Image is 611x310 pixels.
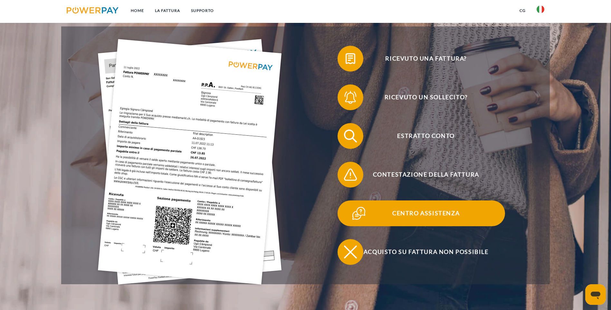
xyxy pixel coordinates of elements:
[347,84,505,110] span: Ricevuto un sollecito?
[347,46,505,72] span: Ricevuto una fattura?
[98,39,282,285] img: single_invoice_powerpay_it.jpg
[342,244,358,260] img: qb_close.svg
[338,46,505,72] button: Ricevuto una fattura?
[514,5,531,16] a: CG
[186,5,219,16] a: Supporto
[338,162,505,188] button: Contestazione della fattura
[338,239,505,265] button: Acquisto su fattura non possibile
[351,205,367,221] img: qb_help.svg
[347,200,505,226] span: Centro assistenza
[585,284,606,305] iframe: Pulsante per aprire la finestra di messaggistica
[125,5,149,16] a: Home
[347,123,505,149] span: Estratto conto
[338,200,505,226] button: Centro assistenza
[342,89,358,105] img: qb_bell.svg
[347,239,505,265] span: Acquisto su fattura non possibile
[342,128,358,144] img: qb_search.svg
[537,5,544,13] img: it
[67,7,119,14] img: logo-powerpay.svg
[149,5,186,16] a: LA FATTURA
[347,162,505,188] span: Contestazione della fattura
[342,167,358,183] img: qb_warning.svg
[338,84,505,110] button: Ricevuto un sollecito?
[342,51,358,67] img: qb_bill.svg
[338,123,505,149] button: Estratto conto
